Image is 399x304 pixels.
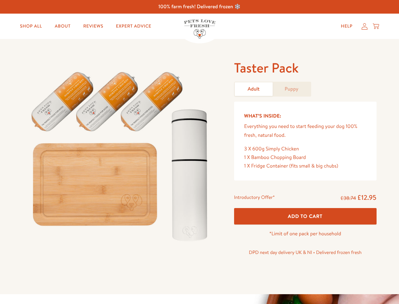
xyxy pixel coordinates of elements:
img: Pets Love Fresh [184,19,215,39]
span: Add To Cart [288,213,323,219]
button: Add To Cart [234,208,377,225]
img: Taster Pack - Adult [23,59,219,248]
div: Introductory Offer* [234,193,275,203]
p: *Limit of one pack per household [234,230,377,238]
p: Everything you need to start feeding your dog 100% fresh, natural food. [244,122,366,139]
a: Help [336,20,358,33]
a: Puppy [273,82,311,96]
p: DPD next day delivery UK & NI • Delivered frozen fresh [234,248,377,256]
a: Adult [235,82,273,96]
h1: Taster Pack [234,59,377,77]
s: £38.74 [341,195,356,202]
span: 1 X Bamboo Chopping Board [244,154,306,161]
div: 3 X 600g Simply Chicken [244,145,366,153]
a: Shop All [15,20,47,33]
div: 1 X Fridge Container (fits small & big chubs) [244,162,366,170]
a: Expert Advice [111,20,156,33]
a: Reviews [78,20,108,33]
a: About [50,20,76,33]
h5: What’s Inside: [244,112,366,120]
span: £12.95 [357,193,377,202]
